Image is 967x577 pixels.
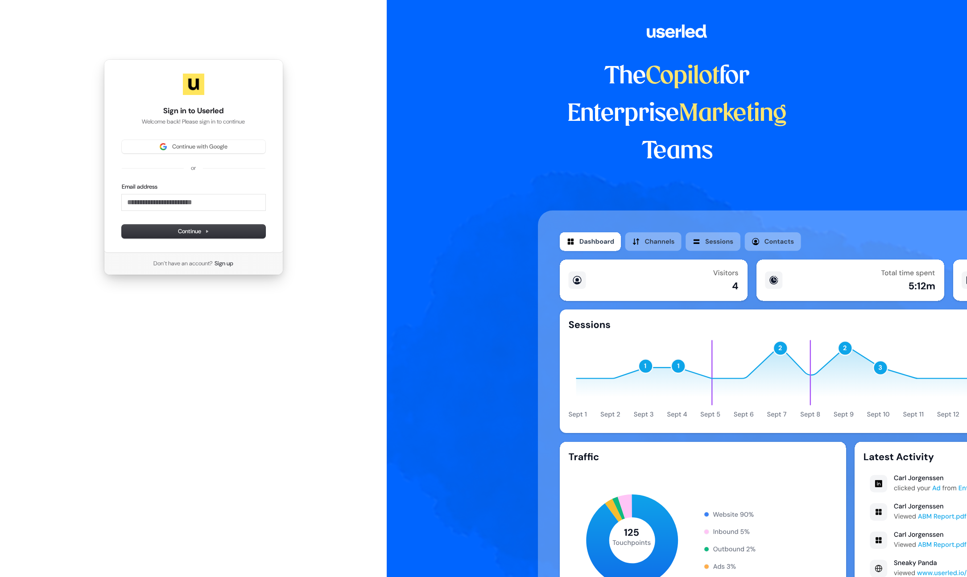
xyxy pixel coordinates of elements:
button: Continue [122,225,265,238]
span: Continue with Google [172,143,227,151]
p: or [191,164,196,172]
img: Sign in with Google [160,143,167,150]
span: Copilot [646,65,719,88]
span: Marketing [679,103,787,126]
a: Sign up [215,260,233,268]
p: Welcome back! Please sign in to continue [122,118,265,126]
label: Email address [122,183,157,191]
button: Sign in with GoogleContinue with Google [122,140,265,153]
h1: The for Enterprise Teams [538,58,817,170]
img: Userled [183,74,204,95]
span: Don’t have an account? [153,260,213,268]
span: Continue [178,227,209,235]
h1: Sign in to Userled [122,106,265,116]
